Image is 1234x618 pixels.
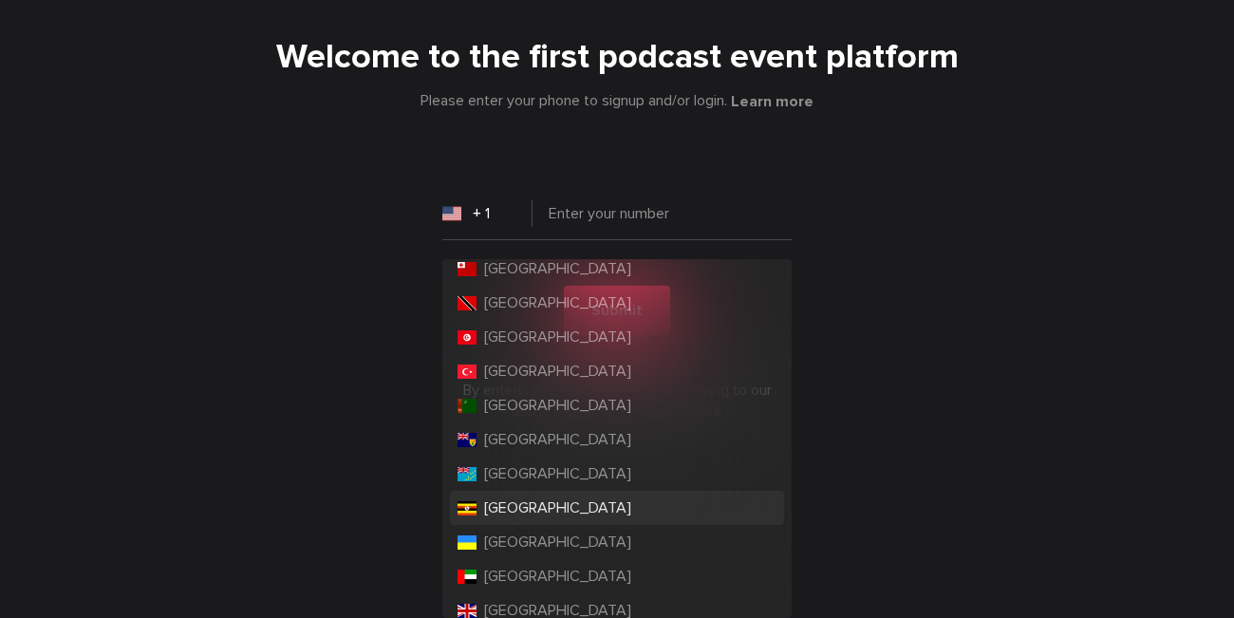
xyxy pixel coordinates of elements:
[458,604,477,618] img: GB
[458,535,477,550] img: UA
[458,399,477,413] img: TM
[458,501,477,515] img: UG
[484,464,631,483] span: [GEOGRAPHIC_DATA]
[484,259,631,278] span: [GEOGRAPHIC_DATA]
[458,467,477,481] img: TV
[458,330,477,345] img: TN
[32,91,1202,111] div: Please enter your phone to signup and/or login.
[458,570,477,584] img: AE
[458,296,477,310] img: TT
[458,262,477,276] img: TO
[458,365,477,379] img: TR
[442,202,792,240] input: Enter your number
[484,498,631,517] span: [GEOGRAPHIC_DATA]
[484,396,631,415] span: [GEOGRAPHIC_DATA]
[484,362,631,381] span: [GEOGRAPHIC_DATA]
[484,430,631,449] span: [GEOGRAPHIC_DATA]
[484,293,631,312] span: [GEOGRAPHIC_DATA]
[32,38,1202,76] h1: Welcome to the first podcast event platform
[458,433,477,447] img: TC
[484,533,631,552] span: [GEOGRAPHIC_DATA]
[731,92,813,111] button: Learn more
[484,328,631,346] span: [GEOGRAPHIC_DATA]
[484,567,631,586] span: [GEOGRAPHIC_DATA]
